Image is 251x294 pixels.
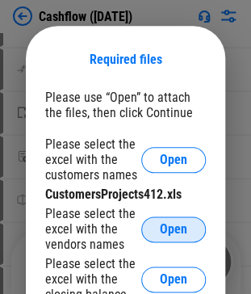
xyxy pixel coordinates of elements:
[160,273,187,286] span: Open
[45,52,206,67] div: Required files
[45,136,141,183] div: Please select the excel with the customers names
[141,147,206,173] button: Open
[45,187,206,202] div: CustomersProjects412.xls
[45,206,141,252] div: Please select the excel with the vendors names
[45,90,206,120] div: Please use “Open” to attach the files, then click Continue
[160,223,187,236] span: Open
[141,216,206,242] button: Open
[160,153,187,166] span: Open
[141,267,206,292] button: Open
